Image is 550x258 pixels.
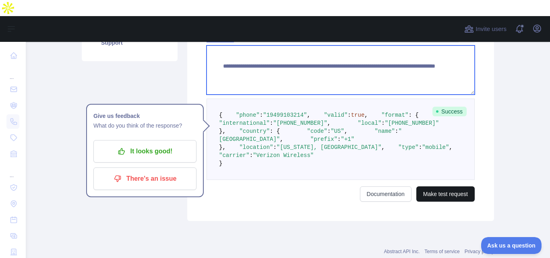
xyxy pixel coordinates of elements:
[239,144,273,151] span: "location"
[91,34,168,52] a: Support
[364,112,368,118] span: ,
[280,136,283,142] span: ,
[381,112,408,118] span: "format"
[93,111,196,121] h1: Give us feedback
[476,25,507,34] span: Invite users
[381,144,385,151] span: ,
[273,120,327,126] span: "[PHONE_NUMBER]"
[385,120,439,126] span: "[PHONE_NUMBER]"
[219,152,250,159] span: "carrier"
[481,237,542,254] iframe: Toggle Customer Support
[337,136,341,142] span: :
[99,144,190,158] p: It looks good!
[219,112,222,118] span: {
[398,144,418,151] span: "type"
[327,128,331,134] span: :
[219,144,226,151] span: },
[310,136,337,142] span: "prefix"
[395,128,398,134] span: :
[424,249,459,254] a: Terms of service
[384,249,420,254] a: Abstract API Inc.
[324,112,347,118] span: "valid"
[260,112,263,118] span: :
[270,120,273,126] span: :
[347,112,351,118] span: :
[93,167,196,190] button: There's an issue
[344,128,347,134] span: ,
[219,128,226,134] span: },
[307,128,327,134] span: "code"
[236,112,260,118] span: "phone"
[463,23,508,35] button: Invite users
[432,107,467,116] span: Success
[219,160,222,167] span: }
[99,172,190,186] p: There's an issue
[250,152,253,159] span: :
[327,120,331,126] span: ,
[6,64,19,80] div: ...
[358,120,381,126] span: "local"
[93,140,196,163] button: It looks good!
[93,121,196,130] p: What do you think of the response?
[307,112,310,118] span: ,
[422,144,449,151] span: "mobile"
[277,144,381,151] span: "[US_STATE], [GEOGRAPHIC_DATA]"
[270,128,280,134] span: : {
[381,120,385,126] span: :
[416,186,475,202] button: Make test request
[331,128,344,134] span: "US"
[360,186,411,202] a: Documentation
[239,128,270,134] span: "country"
[253,152,314,159] span: "Verizon Wireless"
[263,112,307,118] span: "19499103214"
[273,144,276,151] span: :
[465,249,494,254] a: Privacy policy
[219,120,270,126] span: "international"
[419,144,422,151] span: :
[6,163,19,179] div: ...
[375,128,395,134] span: "name"
[351,112,365,118] span: true
[341,136,354,142] span: "+1"
[449,144,452,151] span: ,
[409,112,419,118] span: : {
